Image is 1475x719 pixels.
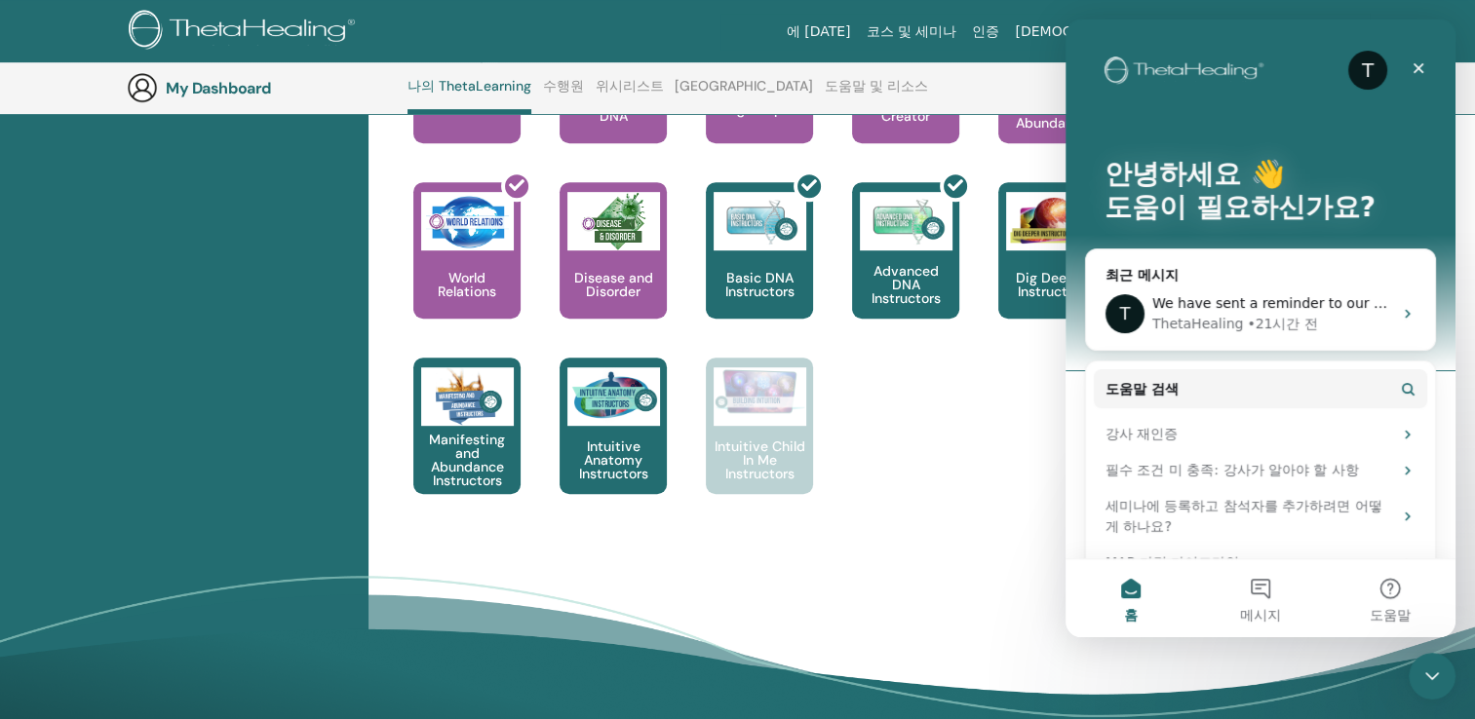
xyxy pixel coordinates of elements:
[40,404,327,425] div: 강사 재인증
[58,588,72,602] span: 홈
[129,10,362,54] img: logo.png
[567,192,660,250] img: Disease and Disorder
[860,192,952,250] img: Advanced DNA Instructors
[706,358,813,533] a: Intuitive Child In Me Instructors Intuitive Child In Me Instructors
[28,469,362,525] div: 세미나에 등록하고 참석자를 추가하려면 어떻게 하나요?
[998,182,1106,358] a: Dig Deeper Instructors Dig Deeper Instructors
[1222,14,1264,50] a: 가게
[706,182,813,358] a: Basic DNA Instructors Basic DNA Instructors
[543,78,584,109] a: 수행원
[852,182,959,358] a: Advanced DNA Instructors Advanced DNA Instructors
[335,31,370,66] div: 닫기
[413,358,521,533] a: Manifesting and Abundance Instructors Manifesting and Abundance Instructors
[413,433,521,487] p: Manifesting and Abundance Instructors
[858,14,964,50] a: 코스 및 세미나
[560,182,667,358] a: Disease and Disorder Disease and Disorder
[28,433,362,469] div: 필수 조건 미 충족: 강사가 알아야 할 사항
[706,439,813,480] p: Intuitive Child In Me Instructors
[40,533,327,553] div: MAP 가격 가이드라인
[1066,19,1456,637] iframe: Intercom live chat
[40,440,327,461] div: 필수 조건 미 충족: 강사가 알아야 할 사항
[260,540,390,618] button: 도움말
[181,294,252,315] div: • 21시간 전
[1007,14,1178,50] a: [DEMOGRAPHIC_DATA]
[304,588,345,602] span: 도움말
[413,182,521,358] a: World Relations World Relations
[40,476,327,517] div: 세미나에 등록하고 참석자를 추가하려면 어떻게 하나요?
[714,192,806,250] img: Basic DNA Instructors
[166,79,361,97] h3: My Dashboard
[560,439,667,480] p: Intuitive Anatomy Instructors
[560,271,667,298] p: Disease and Disorder
[421,367,514,426] img: Manifesting and Abundance Instructors
[964,14,1007,50] a: 인증
[567,367,660,426] img: Intuitive Anatomy Instructors
[28,525,362,561] div: MAP 가격 가이드라인
[413,271,521,298] p: World Relations
[421,192,514,250] img: World Relations
[675,78,813,109] a: [GEOGRAPHIC_DATA]
[596,78,664,109] a: 위시리스트
[714,367,806,415] img: Intuitive Child In Me Instructors
[1179,14,1222,50] a: 자원
[175,588,215,602] span: 메시지
[87,294,177,315] div: ThetaHealing
[130,540,259,618] button: 메시지
[825,78,928,109] a: 도움말 및 리소스
[28,397,362,433] div: 강사 재인증
[998,271,1106,298] p: Dig Deeper Instructors
[560,358,667,533] a: Intuitive Anatomy Instructors Intuitive Anatomy Instructors
[28,350,362,389] button: 도움말 검색
[779,14,859,50] a: 에 [DATE]
[87,276,803,291] span: We have sent a reminder to our Event Team. We are confident that they will be in contact with you...
[1006,192,1099,250] img: Dig Deeper Instructors
[852,264,959,305] p: Advanced DNA Instructors
[706,271,813,298] p: Basic DNA Instructors
[40,359,113,380] span: 도움말 검색
[1409,653,1456,700] iframe: Intercom live chat
[408,78,531,114] a: 나의 ThetaLearning
[127,72,158,103] img: generic-user-icon.jpg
